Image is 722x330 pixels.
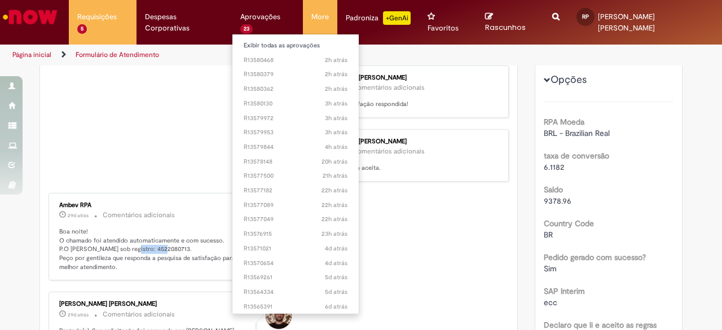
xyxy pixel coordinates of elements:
[244,157,347,166] span: R13578148
[244,128,347,137] span: R13579953
[232,170,359,182] a: Aberto R13577500 :
[232,141,359,153] a: Aberto R13579844 :
[325,70,347,78] span: 2h atrás
[353,83,425,93] small: Comentários adicionais
[322,215,347,223] time: 29/09/2025 13:58:17
[244,171,347,181] span: R13577500
[428,23,459,34] span: Favoritos
[77,24,87,34] span: 5
[311,11,329,23] span: More
[322,230,347,238] span: 23h atrás
[244,230,347,239] span: R13576915
[232,126,359,139] a: Aberto R13579953 :
[103,310,175,319] small: Comentários adicionais
[244,288,347,297] span: R13564334
[232,39,359,52] a: Exibir todas as aprovações
[309,100,497,109] p: Pesquisa de Satisfação respondida!
[232,112,359,125] a: Aberto R13579972 :
[325,56,347,64] time: 30/09/2025 10:28:39
[232,156,359,168] a: Aberto R13578148 :
[544,162,564,172] span: 6.1182
[77,11,117,23] span: Requisições
[232,54,359,67] a: Aberto R13580468 :
[353,147,425,156] small: Comentários adicionais
[544,297,557,307] span: ecc
[232,199,359,212] a: Aberto R13577089 :
[232,243,359,255] a: Aberto R13571021 :
[346,11,411,25] div: Padroniza
[544,252,646,262] b: Pedido gerado com sucesso?
[325,56,347,64] span: 2h atrás
[325,259,347,267] span: 4d atrás
[598,12,655,33] span: [PERSON_NAME] [PERSON_NAME]
[244,56,347,65] span: R13580468
[145,11,223,34] span: Despesas Corporativas
[232,98,359,110] a: Aberto R13580130 :
[544,196,571,206] span: 9378.96
[68,212,89,219] time: 01/09/2025 18:17:54
[544,286,585,296] b: SAP Interim
[485,22,526,33] span: Rascunhos
[323,171,347,180] time: 29/09/2025 14:58:13
[325,288,347,296] span: 5d atrás
[232,271,359,284] a: Aberto R13569261 :
[1,6,59,28] img: ServiceNow
[59,227,247,272] p: Boa noite! O chamado foi atendido automaticamente e com sucesso. P.O [PERSON_NAME] sob registro: ...
[325,70,347,78] time: 30/09/2025 10:12:49
[244,99,347,108] span: R13580130
[325,244,347,253] span: 4d atrás
[325,259,347,267] time: 26/09/2025 13:46:59
[244,114,347,123] span: R13579972
[485,12,535,33] a: Rascunhos
[325,128,347,137] time: 30/09/2025 09:08:31
[544,230,553,240] span: BR
[232,68,359,81] a: Aberto R13580379 :
[322,157,347,166] span: 20h atrás
[325,273,347,281] span: 5d atrás
[325,85,347,93] time: 30/09/2025 10:10:46
[244,143,347,152] span: R13579844
[76,50,159,59] a: Formulário de Atendimento
[244,85,347,94] span: R13580362
[244,244,347,253] span: R13571021
[59,301,247,307] div: [PERSON_NAME] [PERSON_NAME]
[322,230,347,238] time: 29/09/2025 13:39:22
[544,128,610,138] span: BRL - Brazilian Real
[309,138,497,145] div: [PERSON_NAME] [PERSON_NAME]
[8,45,473,65] ul: Trilhas de página
[325,128,347,137] span: 3h atrás
[244,215,347,224] span: R13577049
[244,186,347,195] span: R13577182
[244,273,347,282] span: R13569261
[322,186,347,195] span: 22h atrás
[325,143,347,151] time: 30/09/2025 08:53:08
[232,83,359,95] a: Aberto R13580362 :
[68,311,89,318] span: 29d atrás
[12,50,51,59] a: Página inicial
[322,157,347,166] time: 29/09/2025 16:24:48
[309,164,497,173] p: Solução Proposta aceita.
[544,218,594,228] b: Country Code
[244,259,347,268] span: R13570654
[323,171,347,180] span: 21h atrás
[325,143,347,151] span: 4h atrás
[325,114,347,122] span: 3h atrás
[325,244,347,253] time: 26/09/2025 15:02:03
[103,210,175,220] small: Comentários adicionais
[240,24,253,34] span: 23
[240,11,280,23] span: Aprovações
[232,34,359,314] ul: Aprovações
[244,302,347,311] span: R13565391
[322,201,347,209] span: 22h atrás
[325,114,347,122] time: 30/09/2025 09:11:29
[544,263,557,274] span: Sim
[325,85,347,93] span: 2h atrás
[322,215,347,223] span: 22h atrás
[232,213,359,226] a: Aberto R13577049 :
[244,201,347,210] span: R13577089
[544,151,609,161] b: taxa de conversão
[232,301,359,313] a: Aberto R13565391 :
[232,286,359,298] a: Aberto R13564334 :
[544,184,563,195] b: Saldo
[322,201,347,209] time: 29/09/2025 14:03:50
